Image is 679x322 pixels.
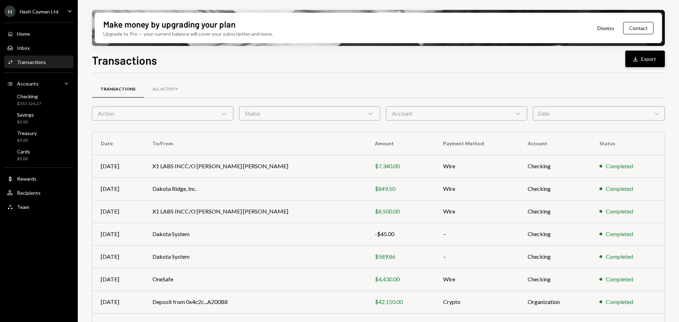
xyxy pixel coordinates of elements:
div: [DATE] [101,252,135,261]
td: Wire [435,200,519,223]
button: Contact [623,22,654,34]
td: Checking [519,268,591,291]
div: Date [533,106,665,121]
div: [DATE] [101,230,135,238]
th: Account [519,132,591,155]
td: Checking [519,155,591,177]
div: Recipients [17,190,41,196]
div: [DATE] [101,162,135,170]
div: [DATE] [101,207,135,216]
td: Organization [519,291,591,313]
a: Transactions [4,55,74,68]
a: Checking$352,126.27 [4,91,74,108]
div: Upgrade to Pro — your current balance will cover your subscription and more. [103,30,273,37]
div: $4,430.00 [375,275,426,283]
div: [DATE] [101,275,135,283]
div: Transactions [100,86,135,92]
div: Accounts [17,81,39,87]
div: $589.86 [375,252,426,261]
td: Checking [519,177,591,200]
div: $0.00 [17,119,34,125]
a: Rewards [4,172,74,185]
a: Recipients [4,186,74,199]
th: To/From [144,132,366,155]
td: X1 LABS INCC/O [PERSON_NAME] [PERSON_NAME] [144,200,366,223]
div: $0.00 [17,156,30,162]
td: OneSafe [144,268,366,291]
td: Wire [435,155,519,177]
a: Team [4,200,74,213]
div: Completed [606,298,633,306]
div: [DATE] [101,185,135,193]
div: Rewards [17,176,36,182]
div: $352,126.27 [17,101,41,107]
button: Dismiss [588,20,623,36]
div: Completed [606,207,633,216]
td: Checking [519,200,591,223]
a: Treasury$0.00 [4,128,74,145]
td: Dakota System [144,245,366,268]
a: All Activity [144,80,187,98]
div: All Activity [152,86,178,92]
div: Status [239,106,381,121]
div: Home [17,31,30,37]
a: Transactions [92,80,144,98]
div: Completed [606,252,633,261]
th: Status [591,132,665,155]
div: Account [386,106,527,121]
td: Deposit from 0x4c2c...A200B8 [144,291,366,313]
div: Treasury [17,130,37,136]
td: Checking [519,223,591,245]
div: Completed [606,162,633,170]
div: $8,500.00 [375,207,426,216]
td: Dakota System [144,223,366,245]
div: Savings [17,112,34,118]
div: Checking [17,93,41,99]
a: Inbox [4,41,74,54]
div: $7,340.00 [375,162,426,170]
div: Action [92,106,233,121]
div: Cards [17,148,30,154]
div: [DATE] [101,298,135,306]
div: Team [17,204,29,210]
th: Payment Method [435,132,519,155]
td: Wire [435,268,519,291]
td: X1 LABS INCC/O [PERSON_NAME] [PERSON_NAME] [144,155,366,177]
a: Accounts [4,77,74,90]
div: -$45.00 [375,230,426,238]
div: Make money by upgrading your plan [103,18,236,30]
div: Transactions [17,59,46,65]
th: Date [92,132,144,155]
div: Completed [606,230,633,238]
h1: Transactions [92,53,157,67]
td: – [435,245,519,268]
div: Completed [606,275,633,283]
td: – [435,223,519,245]
div: Inbox [17,45,30,51]
td: Crypto [435,291,519,313]
div: $42,150.00 [375,298,426,306]
a: Home [4,27,74,40]
td: Wire [435,177,519,200]
div: $849.50 [375,185,426,193]
th: Amount [366,132,435,155]
td: Dakota Ridge, Inc. [144,177,366,200]
button: Export [625,51,665,67]
div: Completed [606,185,633,193]
a: Cards$0.00 [4,146,74,163]
td: Checking [519,245,591,268]
div: $0.00 [17,137,37,144]
a: Savings$0.00 [4,110,74,127]
div: Hash Cayman Ltd [20,8,58,14]
div: H [4,6,16,17]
